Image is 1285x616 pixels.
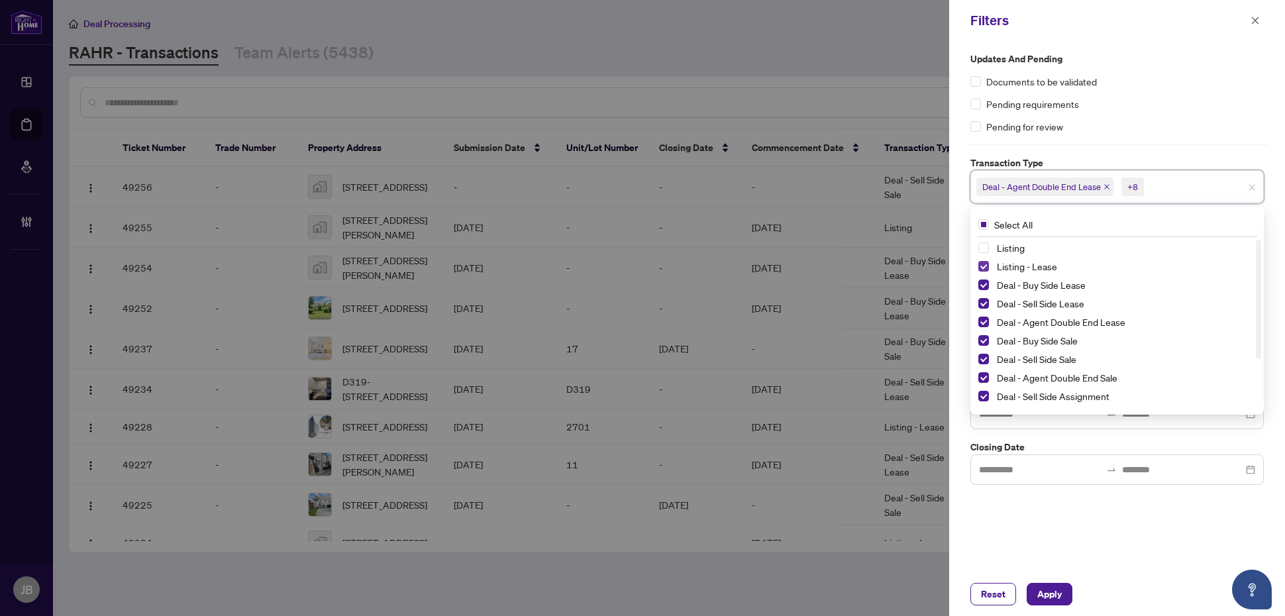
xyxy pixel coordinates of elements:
span: Listing - Lease [992,258,1256,274]
span: Documents to be validated [986,74,1097,89]
span: Select Deal - Sell Side Assignment [978,391,989,401]
span: Listing [997,242,1025,254]
span: Pending requirements [986,97,1079,111]
span: swap-right [1106,464,1117,475]
span: Deal - Agent Double End Sale [997,372,1117,384]
span: Select Deal - Sell Side Sale [978,354,989,364]
span: Select Deal - Sell Side Lease [978,298,989,309]
span: Deal - Sell Side Assignment [992,388,1256,404]
div: +8 [1127,180,1138,193]
span: close [1248,183,1256,191]
span: Deal - Sell Side Lease [992,295,1256,311]
span: Apply [1037,584,1062,605]
span: Deal - Agent Double End Lease [992,314,1256,330]
span: close [1104,183,1110,190]
span: Deal - Buy Side Sale [992,333,1256,348]
button: Reset [970,583,1016,605]
span: Select Deal - Agent Double End Sale [978,372,989,383]
span: Deal - Sell Side Sale [992,351,1256,367]
button: Open asap [1232,570,1272,609]
span: Select Deal - Buy Side Sale [978,335,989,346]
div: Filters [970,11,1247,30]
span: Listing [992,240,1256,256]
span: Deal - Agent Double End Lease [976,178,1113,196]
span: Select Listing - Lease [978,261,989,272]
span: to [1106,464,1117,475]
span: Select Listing [978,242,989,253]
span: Select Deal - Agent Double End Lease [978,317,989,327]
span: Reset [981,584,1005,605]
span: Deal - Buy Side Assignment [992,407,1256,423]
span: Listing - Lease [997,260,1057,272]
span: close [1251,16,1260,25]
label: Updates and Pending [970,52,1264,66]
span: Select Deal - Buy Side Lease [978,280,989,290]
span: Deal - Buy Side Sale [997,334,1078,346]
span: Deal - Sell Side Sale [997,353,1076,365]
span: Pending for review [986,119,1063,134]
span: Deal - Agent Double End Lease [982,180,1101,193]
span: Deal - Sell Side Lease [997,297,1084,309]
span: Select All [989,217,1038,232]
span: Deal - Sell Side Assignment [997,390,1109,402]
label: Transaction Type [970,156,1264,170]
button: Apply [1027,583,1072,605]
span: Deal - Agent Double End Lease [997,316,1125,328]
label: Closing Date [970,440,1264,454]
span: Deal - Buy Side Lease [992,277,1256,293]
span: Deal - Buy Side Lease [997,279,1086,291]
span: Deal - Agent Double End Sale [992,370,1256,385]
span: Deal - Buy Side Assignment [997,409,1111,421]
